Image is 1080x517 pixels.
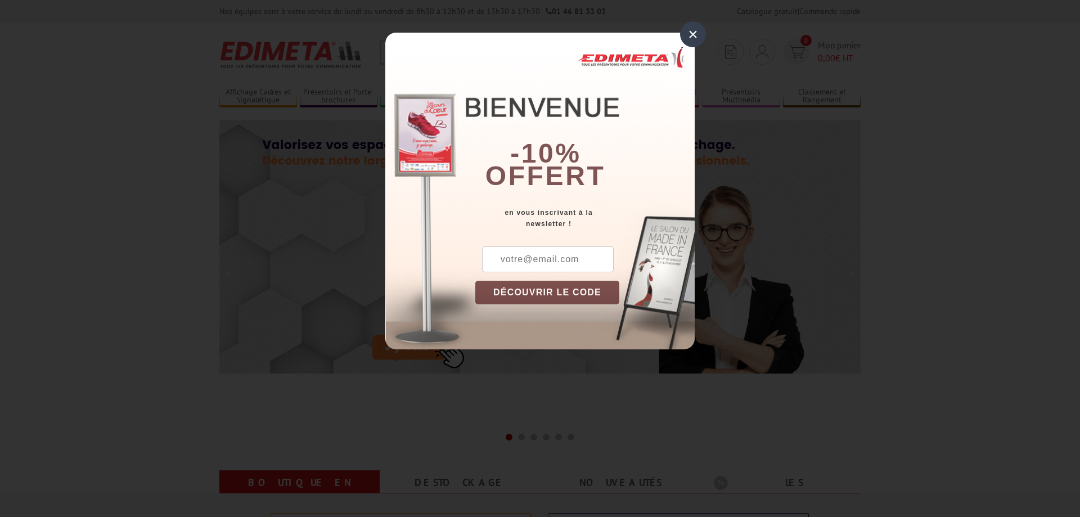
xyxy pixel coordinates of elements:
[475,207,695,230] div: en vous inscrivant à la newsletter !
[482,246,614,272] input: votre@email.com
[475,281,619,304] button: DÉCOUVRIR LE CODE
[680,21,706,47] div: ×
[485,161,606,191] font: offert
[510,138,581,168] b: -10%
